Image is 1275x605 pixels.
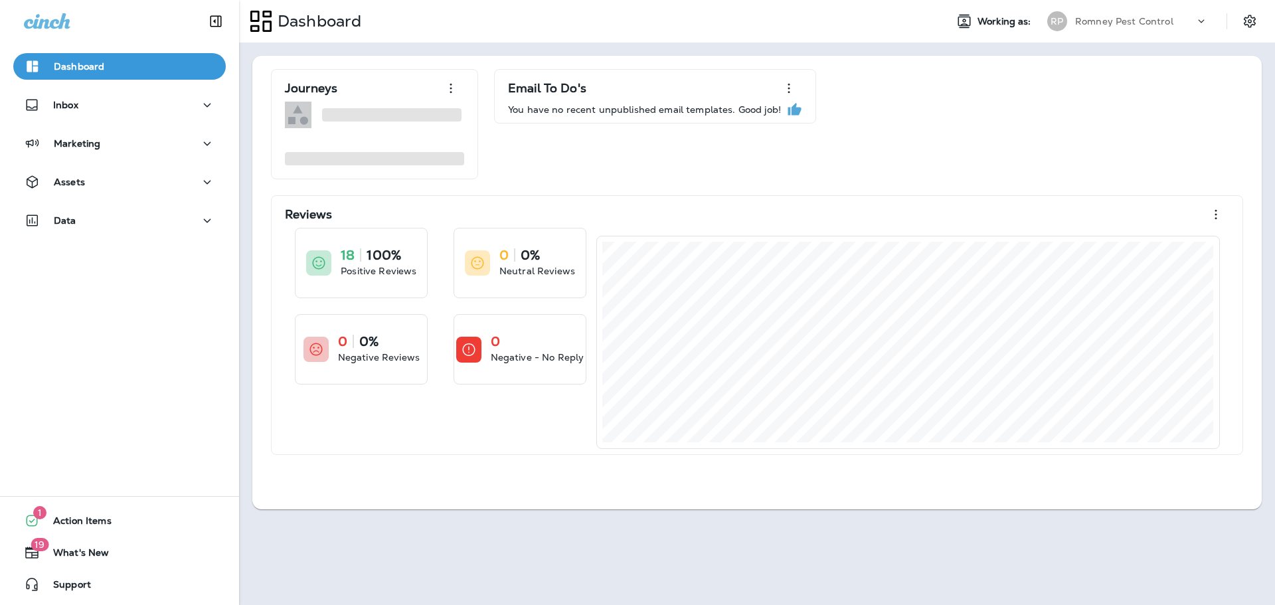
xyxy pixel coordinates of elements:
span: What's New [40,547,109,563]
p: 100% [367,248,401,262]
p: Assets [54,177,85,187]
p: Journeys [285,82,337,95]
p: Neutral Reviews [499,264,575,278]
button: Dashboard [13,53,226,80]
p: Email To Do's [508,82,586,95]
p: 0% [521,248,540,262]
button: Inbox [13,92,226,118]
p: Negative - No Reply [491,351,584,364]
span: 19 [31,538,48,551]
button: Support [13,571,226,598]
p: You have no recent unpublished email templates. Good job! [508,104,781,115]
p: Romney Pest Control [1075,16,1173,27]
button: Marketing [13,130,226,157]
p: 18 [341,248,355,262]
p: 0 [499,248,509,262]
button: 1Action Items [13,507,226,534]
p: Dashboard [54,61,104,72]
button: Collapse Sidebar [197,8,234,35]
span: 1 [33,506,46,519]
span: Action Items [40,515,112,531]
p: Marketing [54,138,100,149]
p: Reviews [285,208,332,221]
button: Data [13,207,226,234]
button: Settings [1238,9,1262,33]
span: Support [40,579,91,595]
p: 0 [491,335,500,348]
p: 0% [359,335,379,348]
p: Dashboard [272,11,361,31]
span: Working as: [977,16,1034,27]
p: Inbox [53,100,78,110]
p: Positive Reviews [341,264,416,278]
p: Data [54,215,76,226]
button: 19What's New [13,539,226,566]
div: RP [1047,11,1067,31]
p: 0 [338,335,347,348]
p: Negative Reviews [338,351,420,364]
button: Assets [13,169,226,195]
